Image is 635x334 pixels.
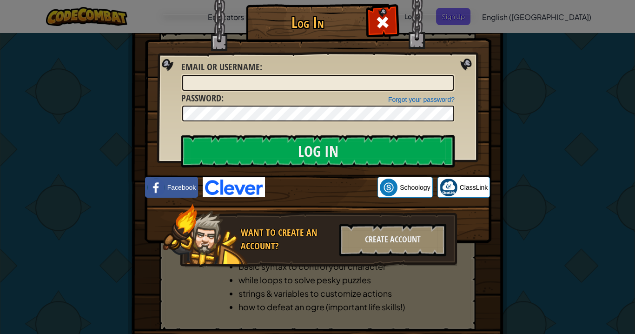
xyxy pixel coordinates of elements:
img: classlink-logo-small.png [440,179,457,196]
span: Password [181,92,221,104]
div: Want to create an account? [241,226,334,253]
img: facebook_small.png [147,179,165,196]
div: Create Account [339,224,446,256]
h1: Log In [248,14,367,31]
img: schoology.png [380,179,397,196]
span: ClassLink [460,183,488,192]
img: clever-logo-blue.png [203,177,265,197]
label: : [181,60,262,74]
span: Schoology [400,183,430,192]
span: Email or Username [181,60,260,73]
label: : [181,92,224,105]
input: Log In [181,135,455,167]
span: Facebook [167,183,196,192]
iframe: Sign in with Google Button [265,177,377,198]
a: Forgot your password? [388,96,455,103]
